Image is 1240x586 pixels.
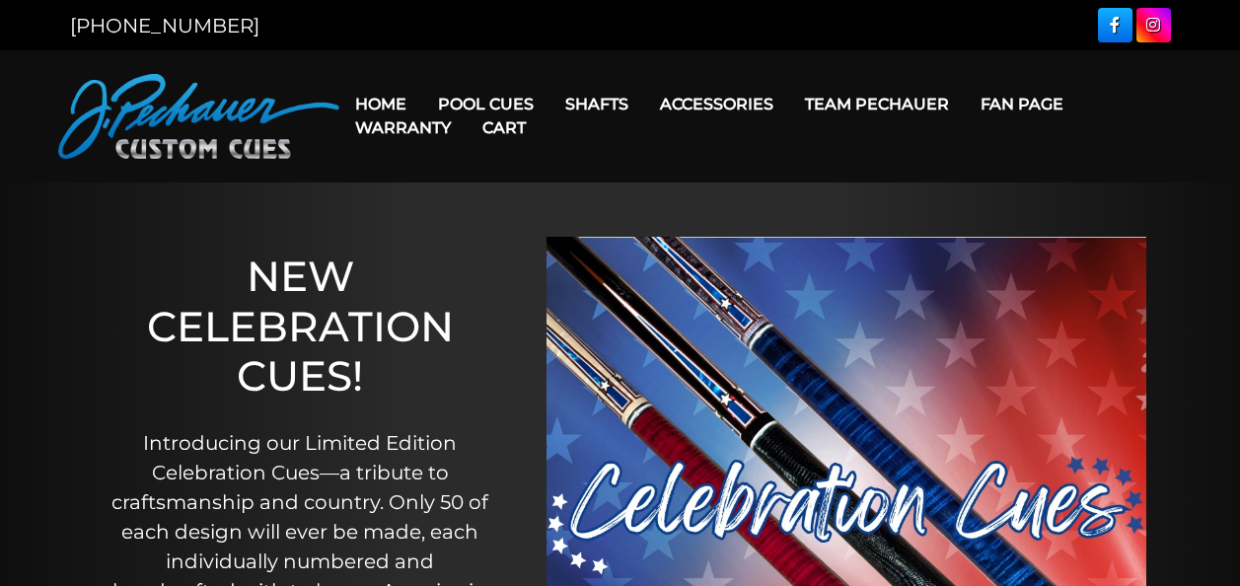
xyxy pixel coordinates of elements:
a: Accessories [644,79,789,129]
img: Pechauer Custom Cues [58,74,339,159]
a: Home [339,79,422,129]
a: Team Pechauer [789,79,965,129]
a: Warranty [339,103,467,153]
a: Cart [467,103,542,153]
a: Fan Page [965,79,1079,129]
a: [PHONE_NUMBER] [70,14,259,37]
a: Pool Cues [422,79,549,129]
h1: NEW CELEBRATION CUES! [103,252,497,401]
a: Shafts [549,79,644,129]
